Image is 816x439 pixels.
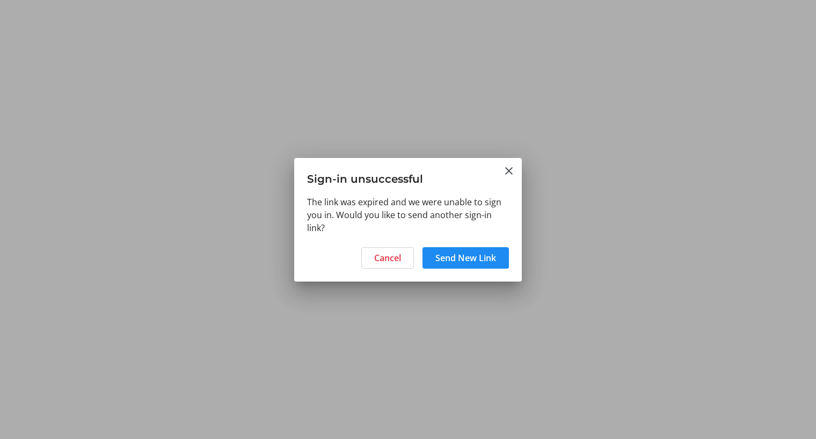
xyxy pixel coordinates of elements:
[422,247,509,269] button: Send New Link
[435,251,496,264] span: Send New Link
[294,158,522,195] h3: Sign-in unsuccessful
[361,247,414,269] button: Cancel
[294,196,522,241] div: The link was expired and we were unable to sign you in. Would you like to send another sign-in link?
[502,164,515,177] button: Close
[374,251,401,264] span: Cancel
